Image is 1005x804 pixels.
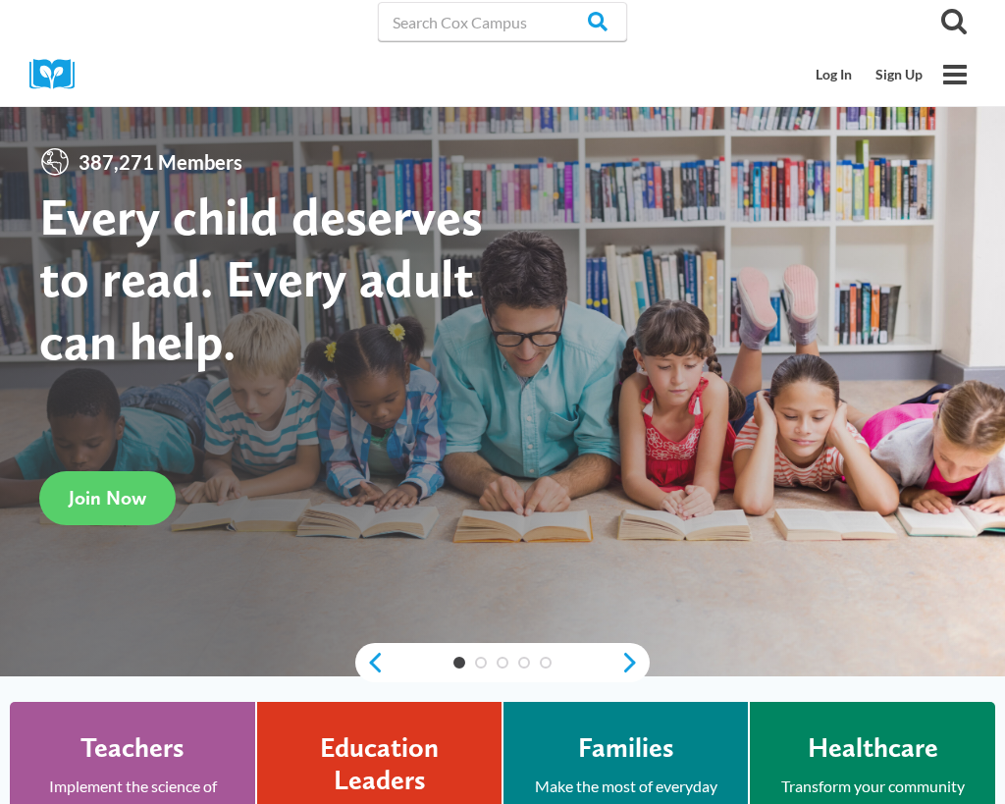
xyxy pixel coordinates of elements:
[29,59,88,89] img: Cox Campus
[620,651,650,674] a: next
[808,731,938,765] h4: Healthcare
[69,486,146,509] span: Join Now
[355,651,385,674] a: previous
[804,56,934,93] nav: Secondary Mobile Navigation
[934,54,976,95] button: Open menu
[518,657,530,669] a: 4
[578,731,674,765] h4: Families
[540,657,552,669] a: 5
[378,2,627,41] input: Search Cox Campus
[864,56,934,93] a: Sign Up
[453,657,465,669] a: 1
[39,185,483,372] strong: Every child deserves to read. Every adult can help.
[71,146,250,178] span: 387,271 Members
[39,471,176,525] a: Join Now
[355,643,650,682] div: content slider buttons
[80,731,185,765] h4: Teachers
[497,657,508,669] a: 3
[475,657,487,669] a: 2
[287,731,472,797] h4: Education Leaders
[804,56,864,93] a: Log In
